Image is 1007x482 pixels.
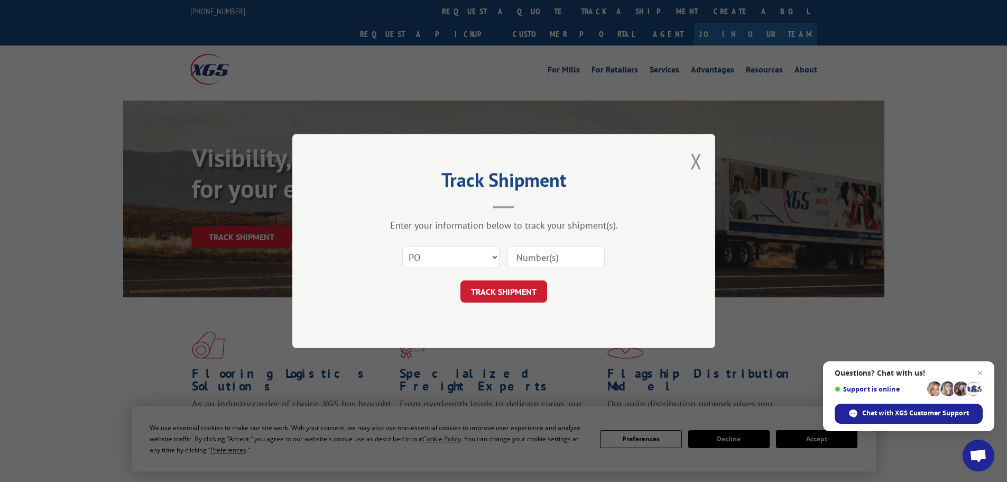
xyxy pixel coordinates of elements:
[507,246,605,268] input: Number(s)
[835,404,983,424] div: Chat with XGS Customer Support
[974,367,986,379] span: Close chat
[835,369,983,377] span: Questions? Chat with us!
[690,147,702,175] button: Close modal
[460,280,547,303] button: TRACK SHIPMENT
[862,408,969,418] span: Chat with XGS Customer Support
[345,219,662,231] div: Enter your information below to track your shipment(s).
[963,440,994,471] div: Open chat
[345,172,662,193] h2: Track Shipment
[835,385,923,393] span: Support is online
